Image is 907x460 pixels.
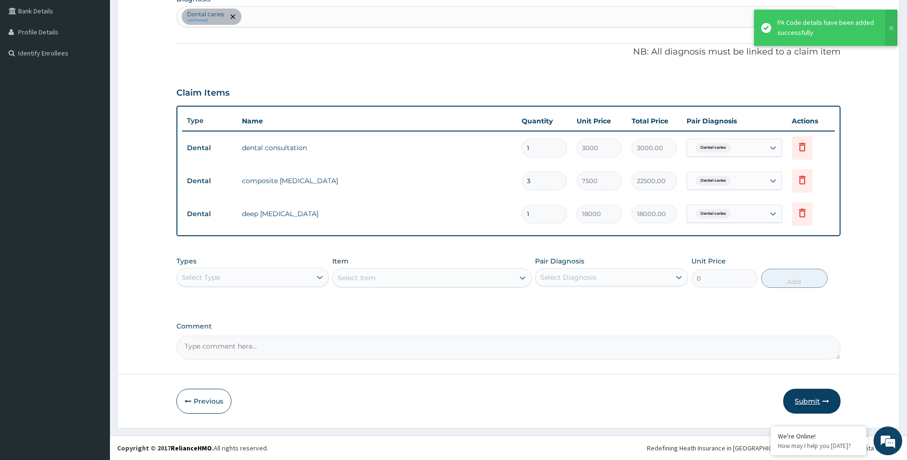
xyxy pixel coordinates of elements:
[176,88,229,99] h3: Claim Items
[176,257,197,265] label: Types
[696,209,731,219] span: Dental caries
[176,46,841,58] p: NB: All diagnosis must be linked to a claim item
[682,111,787,131] th: Pair Diagnosis
[535,256,584,266] label: Pair Diagnosis
[237,138,517,157] td: dental consultation
[696,176,731,186] span: Dental caries
[332,256,349,266] label: Item
[176,389,231,414] button: Previous
[647,443,900,453] div: Redefining Heath Insurance in [GEOGRAPHIC_DATA] using Telemedicine and Data Science!
[517,111,572,131] th: Quantity
[182,172,237,190] td: Dental
[157,5,180,28] div: Minimize live chat window
[182,112,237,130] th: Type
[572,111,627,131] th: Unit Price
[237,204,517,223] td: deep [MEDICAL_DATA]
[187,11,224,18] p: Dental caries
[5,261,182,295] textarea: Type your message and hit 'Enter'
[171,444,212,452] a: RelianceHMO
[777,18,876,38] div: PA Code details have been added successfully
[787,111,835,131] th: Actions
[627,111,682,131] th: Total Price
[176,322,841,330] label: Comment
[540,273,596,282] div: Select Diagnosis
[778,442,859,450] p: How may I help you today?
[18,48,39,72] img: d_794563401_company_1708531726252_794563401
[182,273,220,282] div: Select Type
[55,120,132,217] span: We're online!
[696,143,731,153] span: Dental caries
[182,139,237,157] td: Dental
[182,205,237,223] td: Dental
[691,256,726,266] label: Unit Price
[187,18,224,23] small: confirmed
[117,444,214,452] strong: Copyright © 2017 .
[237,171,517,190] td: composite [MEDICAL_DATA]
[229,12,237,21] span: remove selection option
[778,432,859,440] div: We're Online!
[237,111,517,131] th: Name
[50,54,161,66] div: Chat with us now
[783,389,841,414] button: Submit
[110,436,907,460] footer: All rights reserved.
[761,269,828,288] button: Add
